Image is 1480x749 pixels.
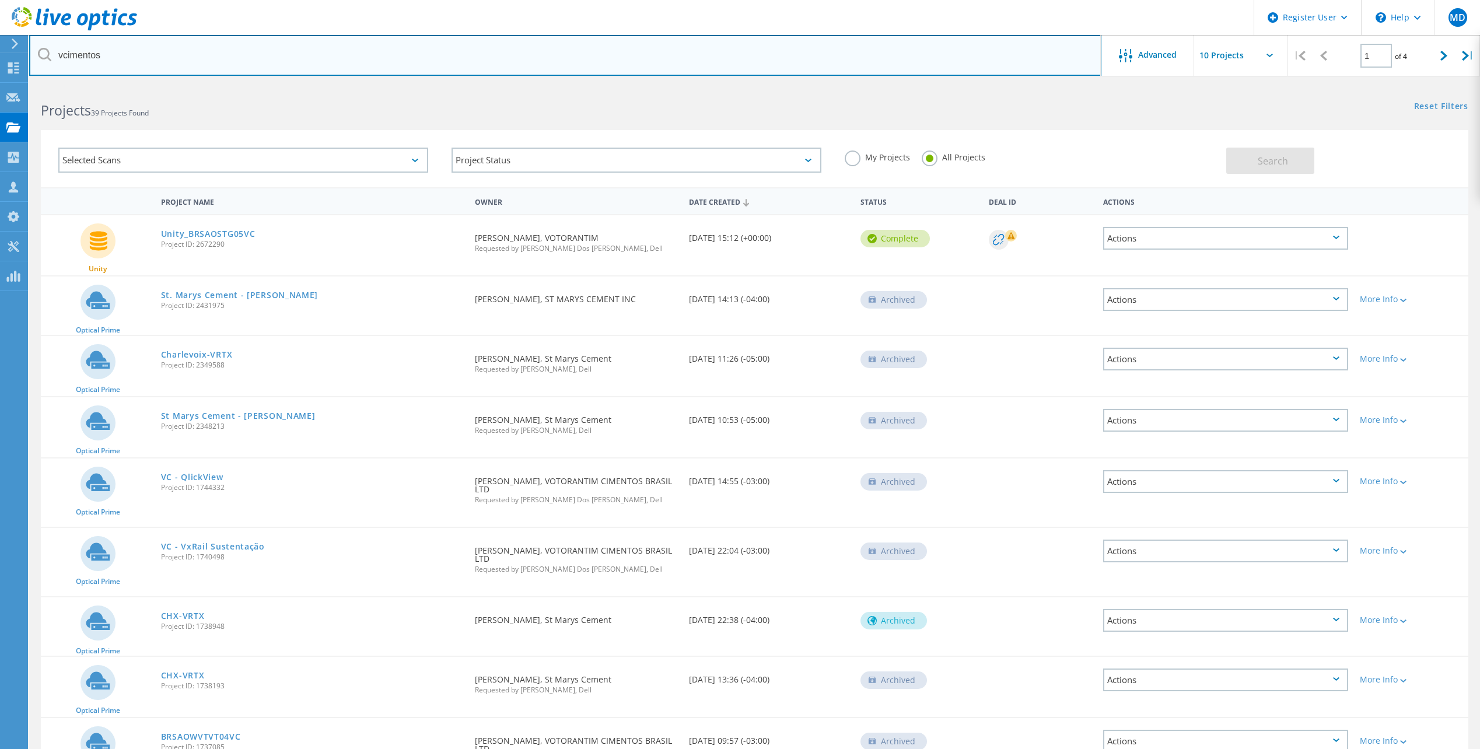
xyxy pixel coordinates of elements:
[29,35,1101,76] input: Search projects by name, owner, ID, company, etc
[76,509,120,516] span: Optical Prime
[161,473,223,481] a: VC - QlickView
[922,150,985,162] label: All Projects
[860,473,927,491] div: Archived
[683,397,855,436] div: [DATE] 10:53 (-05:00)
[1103,348,1348,370] div: Actions
[475,366,677,373] span: Requested by [PERSON_NAME], Dell
[475,687,677,694] span: Requested by [PERSON_NAME], Dell
[161,623,463,630] span: Project ID: 1738948
[475,245,677,252] span: Requested by [PERSON_NAME] Dos [PERSON_NAME], Dell
[860,671,927,689] div: Archived
[469,597,683,636] div: [PERSON_NAME], St Marys Cement
[161,671,205,680] a: CHX-VRTX
[1138,51,1177,59] span: Advanced
[76,578,120,585] span: Optical Prime
[161,554,463,561] span: Project ID: 1740498
[1103,668,1348,691] div: Actions
[1103,288,1348,311] div: Actions
[155,190,469,212] div: Project Name
[1103,470,1348,493] div: Actions
[469,459,683,515] div: [PERSON_NAME], VOTORANTIM CIMENTOS BRASIL LTD
[12,24,137,33] a: Live Optics Dashboard
[1450,13,1465,22] span: MD
[469,397,683,446] div: [PERSON_NAME], St Marys Cement
[1360,416,1462,424] div: More Info
[475,566,677,573] span: Requested by [PERSON_NAME] Dos [PERSON_NAME], Dell
[76,327,120,334] span: Optical Prime
[1360,616,1462,624] div: More Info
[683,657,855,695] div: [DATE] 13:36 (-04:00)
[161,733,241,741] a: BRSAOWVTVT04VC
[1287,35,1311,76] div: |
[860,542,927,560] div: Archived
[860,351,927,368] div: Archived
[1103,227,1348,250] div: Actions
[161,612,205,620] a: CHX-VRTX
[1258,155,1288,167] span: Search
[161,362,463,369] span: Project ID: 2349588
[860,230,930,247] div: Complete
[683,459,855,497] div: [DATE] 14:55 (-03:00)
[161,291,318,299] a: St. Marys Cement - [PERSON_NAME]
[1103,540,1348,562] div: Actions
[475,427,677,434] span: Requested by [PERSON_NAME], Dell
[469,657,683,705] div: [PERSON_NAME], St Marys Cement
[161,351,233,359] a: Charlevoix-VRTX
[76,447,120,454] span: Optical Prime
[1360,737,1462,745] div: More Info
[76,647,120,654] span: Optical Prime
[683,215,855,254] div: [DATE] 15:12 (+00:00)
[161,682,463,689] span: Project ID: 1738193
[845,150,910,162] label: My Projects
[469,528,683,584] div: [PERSON_NAME], VOTORANTIM CIMENTOS BRASIL LTD
[683,597,855,636] div: [DATE] 22:38 (-04:00)
[1360,675,1462,684] div: More Info
[1097,190,1354,212] div: Actions
[855,190,983,212] div: Status
[452,148,821,173] div: Project Status
[76,386,120,393] span: Optical Prime
[469,276,683,315] div: [PERSON_NAME], ST MARYS CEMENT INC
[1414,102,1468,112] a: Reset Filters
[161,230,256,238] a: Unity_BRSAOSTG05VC
[1376,12,1386,23] svg: \n
[161,423,463,430] span: Project ID: 2348213
[1395,51,1407,61] span: of 4
[41,101,91,120] b: Projects
[983,190,1097,212] div: Deal Id
[1360,295,1462,303] div: More Info
[1226,148,1314,174] button: Search
[860,412,927,429] div: Archived
[161,542,265,551] a: VC - VxRail Sustentação
[91,108,149,118] span: 39 Projects Found
[89,265,107,272] span: Unity
[469,215,683,264] div: [PERSON_NAME], VOTORANTIM
[1360,477,1462,485] div: More Info
[683,528,855,566] div: [DATE] 22:04 (-03:00)
[860,612,927,629] div: Archived
[1103,409,1348,432] div: Actions
[683,336,855,374] div: [DATE] 11:26 (-05:00)
[58,148,428,173] div: Selected Scans
[161,302,463,309] span: Project ID: 2431975
[683,276,855,315] div: [DATE] 14:13 (-04:00)
[683,190,855,212] div: Date Created
[1360,355,1462,363] div: More Info
[860,291,927,309] div: Archived
[161,484,463,491] span: Project ID: 1744332
[161,241,463,248] span: Project ID: 2672290
[76,707,120,714] span: Optical Prime
[161,412,316,420] a: St Marys Cement - [PERSON_NAME]
[475,496,677,503] span: Requested by [PERSON_NAME] Dos [PERSON_NAME], Dell
[1360,547,1462,555] div: More Info
[469,190,683,212] div: Owner
[1456,35,1480,76] div: |
[469,336,683,384] div: [PERSON_NAME], St Marys Cement
[1103,609,1348,632] div: Actions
